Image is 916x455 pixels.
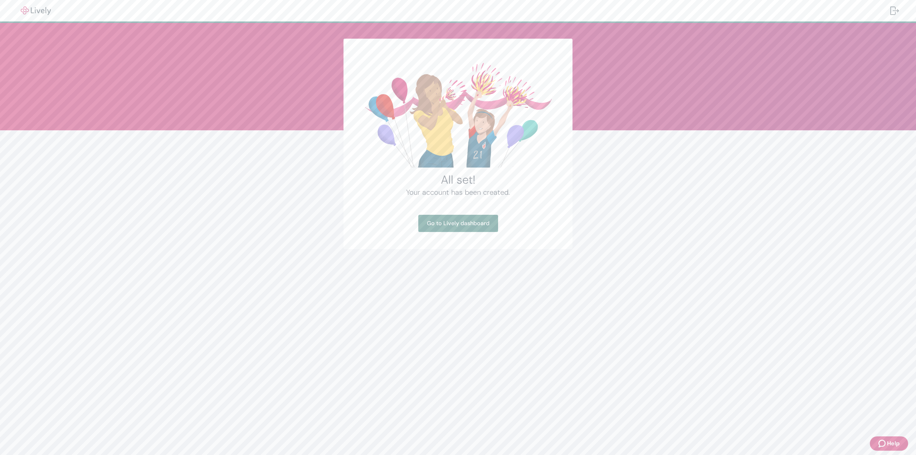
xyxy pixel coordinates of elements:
button: Zendesk support iconHelp [870,436,908,451]
a: Go to Lively dashboard [418,215,498,232]
img: Lively [16,6,56,15]
svg: Zendesk support icon [878,439,887,448]
h4: Your account has been created. [361,187,555,198]
span: Help [887,439,900,448]
button: Log out [885,2,905,19]
h2: All set! [361,173,555,187]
